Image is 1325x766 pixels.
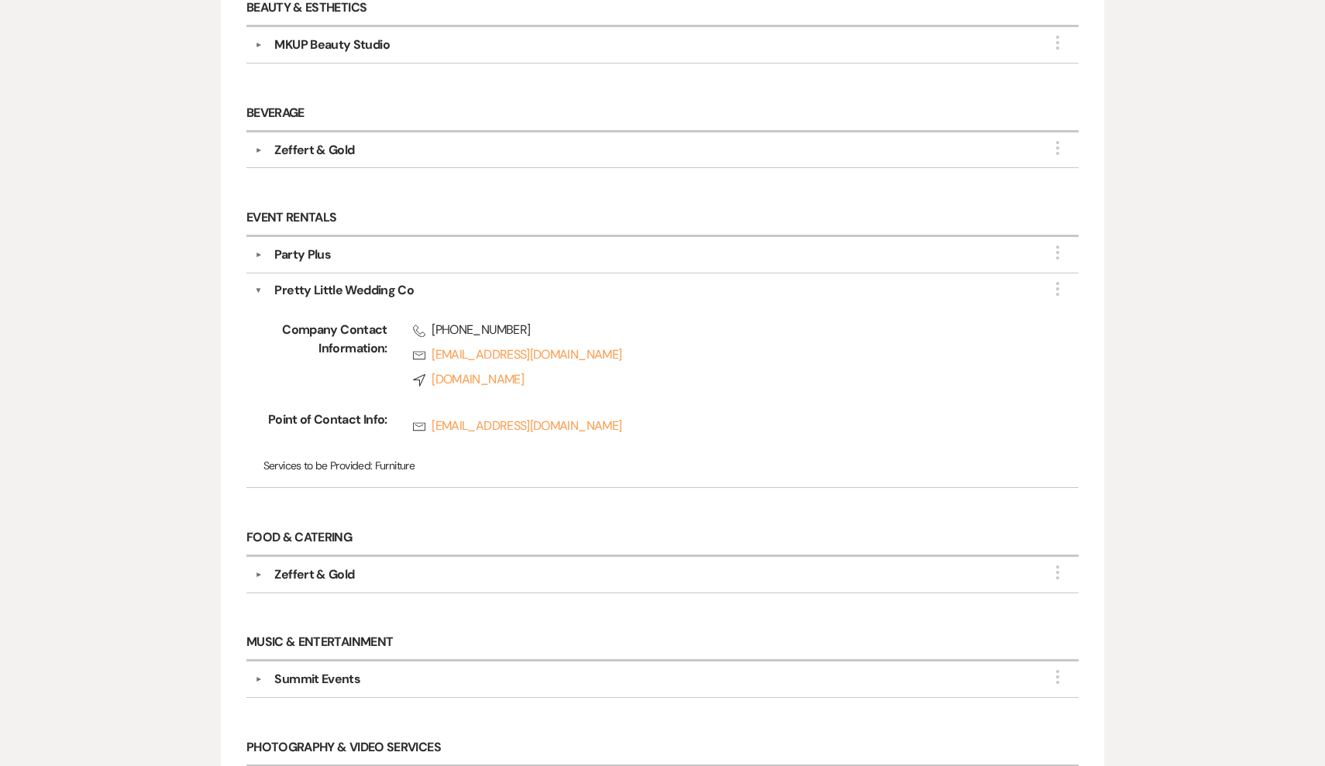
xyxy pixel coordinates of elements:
[413,345,1030,364] a: [EMAIL_ADDRESS][DOMAIN_NAME]
[263,459,373,472] span: Services to be Provided:
[249,251,267,259] button: ▼
[413,370,1030,389] a: [DOMAIN_NAME]
[246,201,1079,237] h6: Event Rentals
[274,670,360,689] div: Summit Events
[274,36,389,54] div: MKUP Beauty Studio
[413,321,1030,339] span: [PHONE_NUMBER]
[255,281,263,300] button: ▼
[263,457,1062,474] p: Furniture
[274,281,414,300] div: Pretty Little Wedding Co
[263,410,387,441] span: Point of Contact Info:
[263,321,387,395] span: Company Contact Information:
[249,146,267,154] button: ▼
[246,96,1079,132] h6: Beverage
[246,626,1079,662] h6: Music & Entertainment
[274,141,354,160] div: Zeffert & Gold
[249,41,267,49] button: ▼
[249,571,267,579] button: ▼
[274,565,354,584] div: Zeffert & Gold
[246,520,1079,557] h6: Food & Catering
[413,417,1030,435] a: [EMAIL_ADDRESS][DOMAIN_NAME]
[249,675,267,683] button: ▼
[274,246,331,264] div: Party Plus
